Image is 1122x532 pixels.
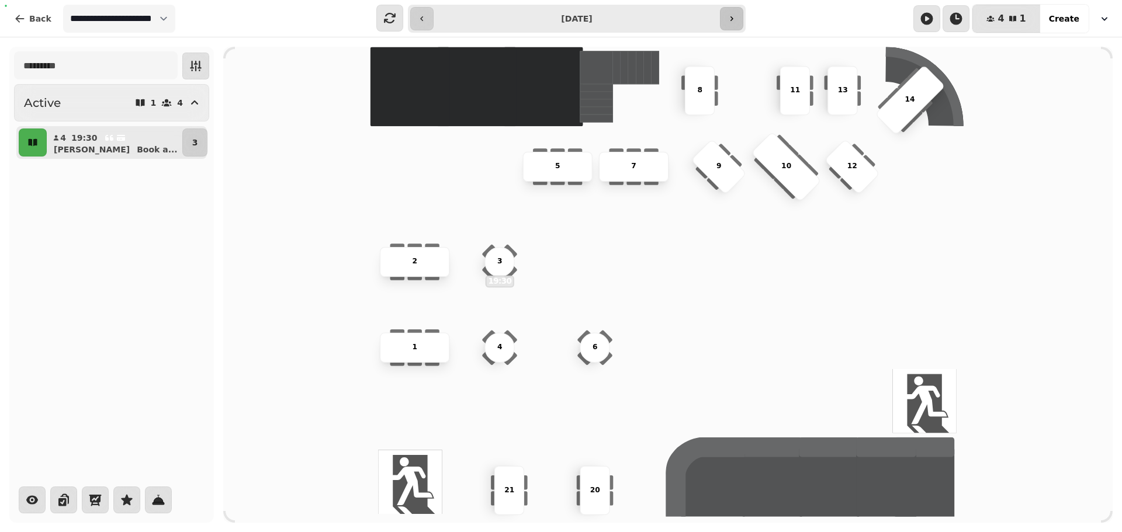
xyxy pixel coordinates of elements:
[504,485,514,495] p: 21
[1020,14,1026,23] span: 1
[486,276,513,286] p: 19:30
[71,132,98,144] p: 19:30
[5,5,61,33] button: Back
[412,342,417,353] p: 1
[1049,15,1079,23] span: Create
[697,85,702,96] p: 8
[29,15,51,23] span: Back
[60,132,67,144] p: 4
[497,256,503,267] p: 3
[905,95,915,105] p: 14
[1040,5,1089,33] button: Create
[781,161,791,172] p: 10
[24,95,61,111] h2: Active
[54,144,130,155] p: [PERSON_NAME]
[182,128,208,157] button: 3
[972,5,1040,33] button: 41
[631,161,636,172] p: 7
[192,137,198,148] p: 3
[790,85,800,96] p: 11
[49,128,180,157] button: 419:30[PERSON_NAME]Book a...
[847,161,857,172] p: 12
[837,85,847,96] p: 13
[593,342,598,353] p: 6
[497,342,503,353] p: 4
[412,256,417,267] p: 2
[151,99,157,107] p: 1
[590,485,600,495] p: 20
[137,144,178,155] p: Book a ...
[177,99,183,107] p: 4
[14,84,209,121] button: Active14
[998,14,1004,23] span: 4
[555,161,560,172] p: 5
[716,161,722,172] p: 9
